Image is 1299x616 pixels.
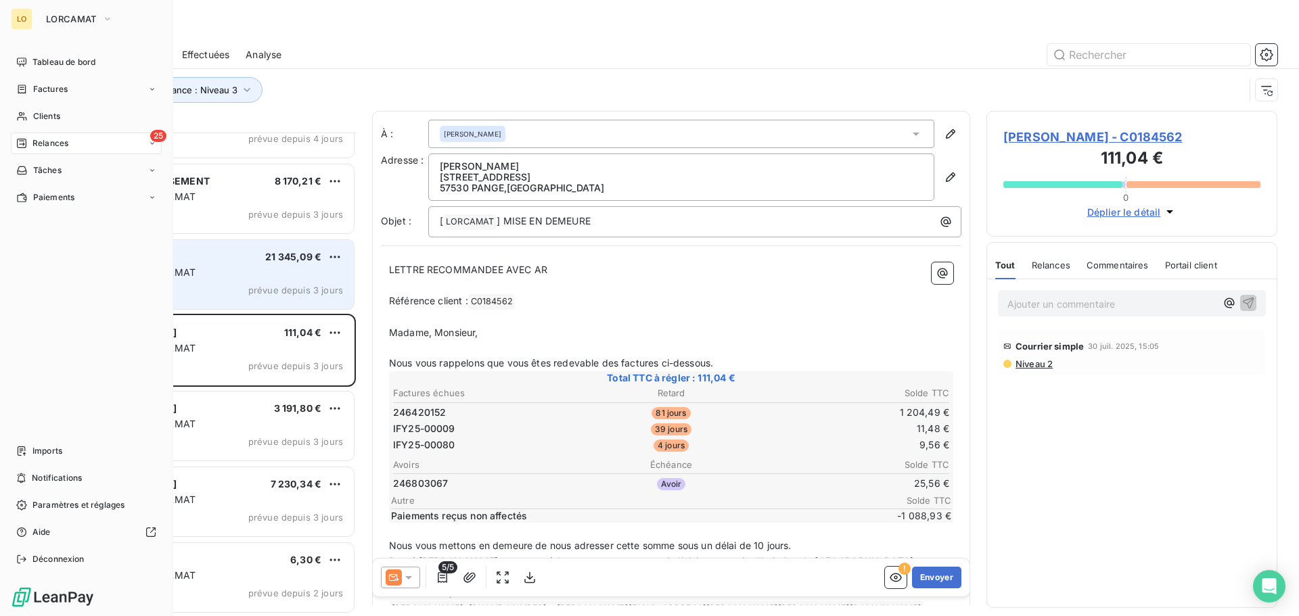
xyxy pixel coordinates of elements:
button: Niveau de relance : Niveau 3 [96,77,263,103]
span: Notifications [32,472,82,484]
span: prévue depuis 3 jours [248,512,343,523]
th: Avoirs [392,458,577,472]
span: Imports [32,445,62,457]
span: 7 230,34 € [271,478,322,490]
span: Tableau de bord [32,56,95,68]
td: 246803067 [392,476,577,491]
span: Nous vous rappelons que vous êtes redevable des factures ci-dessous. [389,357,713,369]
span: Aide [32,526,51,538]
span: Paiements [33,191,74,204]
div: grid [65,133,356,616]
span: Clients [33,110,60,122]
span: [PERSON_NAME] [444,129,501,139]
span: 39 jours [651,423,691,435]
span: C0184562 [469,294,515,310]
span: Portail client [1165,260,1217,270]
span: prévue depuis 3 jours [248,285,343,295]
button: Déplier le détail [1083,204,1181,220]
span: [ [440,215,443,227]
span: Effectuées [182,48,230,62]
span: prévue depuis 4 jours [248,133,343,144]
span: -1 088,93 € [870,509,951,523]
button: Envoyer [912,567,961,588]
span: prévue depuis 3 jours [248,436,343,447]
th: Retard [578,386,763,400]
span: Cordialement, [389,586,452,598]
span: Tout [995,260,1016,270]
span: Niveau 2 [1014,358,1053,369]
span: Niveau de relance : Niveau 3 [116,85,237,95]
a: Aide [11,521,162,543]
th: Solde TTC [765,386,950,400]
span: Adresse : [381,154,424,166]
p: [STREET_ADDRESS] [440,172,923,183]
td: 11,48 € [765,421,950,436]
span: 3 191,80 € [274,402,322,414]
img: Logo LeanPay [11,586,95,608]
span: 246420152 [393,406,446,419]
span: 25 [150,130,166,142]
span: 21 345,09 € [265,251,321,262]
label: À : [381,127,428,141]
span: Autre [391,495,870,506]
span: Paiements reçus non affectés [391,509,867,523]
span: 8 170,21 € [275,175,322,187]
div: LO [11,8,32,30]
span: Déplier le détail [1087,205,1161,219]
span: Factures [33,83,68,95]
span: 111,04 € [284,327,321,338]
span: Avoir [657,478,686,490]
span: prévue depuis 3 jours [248,209,343,220]
span: Commentaires [1087,260,1149,270]
span: Passé [PERSON_NAME], nous procéderons au recouvrement judiciaire, par voie d'huissier, de [GEOGRA... [389,555,916,567]
span: Madame, Monsieur, [389,327,478,338]
p: 57530 PANGE , [GEOGRAPHIC_DATA] [440,183,923,193]
span: Total TTC à régler : 111,04 € [391,371,951,385]
span: Référence client : [389,295,468,306]
span: 6,30 € [290,554,321,565]
span: LETTRE RECOMMANDEE AVEC AR [389,264,547,275]
span: IFY25-00080 [393,438,455,452]
span: 81 jours [652,407,690,419]
span: 5/5 [438,561,457,573]
th: Échéance [578,458,763,472]
span: Relances [1032,260,1070,270]
span: LORCAMAT [46,14,97,24]
span: [PERSON_NAME] - C0184562 [1003,128,1260,146]
input: Rechercher [1047,44,1250,66]
span: ] MISE EN DEMEURE [497,215,591,227]
h3: 111,04 € [1003,146,1260,173]
span: 30 juil. 2025, 15:05 [1088,342,1159,350]
span: Déconnexion [32,553,85,565]
div: Open Intercom Messenger [1253,570,1285,602]
td: 9,56 € [765,437,950,452]
span: Nous vous mettons en demeure de nous adresser cette somme sous un délai de 10 jours. [389,540,792,551]
td: 1 204,49 € [765,405,950,420]
span: Objet : [381,215,411,227]
th: Solde TTC [765,458,950,472]
span: Relances [32,137,68,149]
span: 4 jours [654,440,689,452]
span: prévue depuis 2 jours [248,588,343,598]
span: Paramètres et réglages [32,499,124,511]
th: Factures échues [392,386,577,400]
td: 25,56 € [765,476,950,491]
span: Courrier simple [1016,341,1084,352]
span: prévue depuis 3 jours [248,360,343,371]
span: 0 [1123,192,1129,203]
span: Analyse [246,48,281,62]
span: IFY25-00009 [393,422,455,435]
span: LORCAMAT [444,214,496,230]
p: [PERSON_NAME] [440,161,923,172]
span: Tâches [33,164,62,176]
span: Solde TTC [870,495,951,506]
